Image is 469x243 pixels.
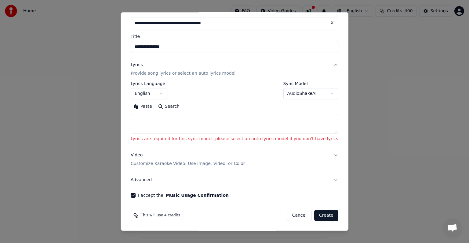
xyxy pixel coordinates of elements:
[166,193,229,197] button: I accept the
[131,81,167,86] label: Lyrics Language
[131,34,338,39] label: Title
[131,161,245,167] p: Customize Karaoke Video: Use Image, Video, or Color
[138,193,229,197] label: I accept the
[131,70,235,77] p: Provide song lyrics or select an auto lyrics model
[131,172,338,188] button: Advanced
[314,210,338,221] button: Create
[283,81,338,86] label: Sync Model
[131,102,155,111] button: Paste
[155,102,183,111] button: Search
[131,62,143,68] div: Lyrics
[287,210,312,221] button: Cancel
[131,81,338,147] div: LyricsProvide song lyrics or select an auto lyrics model
[131,57,338,81] button: LyricsProvide song lyrics or select an auto lyrics model
[131,152,245,167] div: Video
[141,213,180,218] span: This will use 4 credits
[131,147,338,172] button: VideoCustomize Karaoke Video: Use Image, Video, or Color
[131,136,338,142] p: Lyrics are required for this sync model, please select an auto lyrics model if you don't have lyrics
